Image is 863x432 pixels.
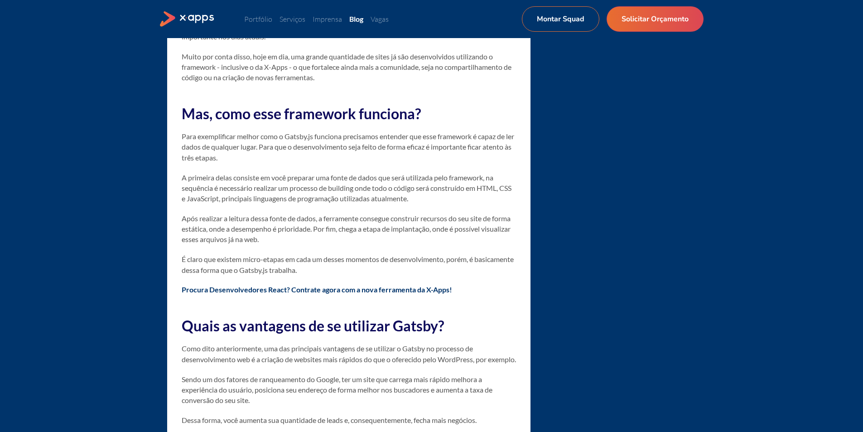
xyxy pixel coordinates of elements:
a: Montar Squad [522,6,599,32]
strong: Mas, como esse framework funciona? [182,105,421,122]
p: Como dito anteriormente, uma das principais vantagens de se utilizar o Gatsby no processo de dese... [182,343,516,364]
a: Vagas [371,15,389,24]
a: Portfólio [244,15,272,24]
p: Dessa forma, você aumenta sua quantidade de leads e, consequentemente, fecha mais negócios. [182,415,516,425]
strong: Quais as vantagens de se utilizar Gatsby? [182,317,444,335]
a: Solicitar Orçamento [607,6,704,32]
p: É claro que existem micro-etapas em cada um desses momentos de desenvolvimento, porém, é basicame... [182,254,516,275]
a: Serviços [280,15,305,24]
p: Sendo um dos fatores de ranqueamento do Google, ter um site que carrega mais rápido melhora a exp... [182,374,516,406]
a: Imprensa [313,15,342,24]
p: Para exemplificar melhor como o Gatsby.js funciona precisamos entender que esse framework é capaz... [182,131,516,163]
a: Procura Desenvolvedores React? Contrate agora com a nova ferramenta da X-Apps! [182,285,452,294]
a: Blog [349,15,363,23]
p: Muito por conta disso, hoje em dia, uma grande quantidade de sites já são desenvolvidos utilizand... [182,51,516,83]
p: Após realizar a leitura dessa fonte de dados, a ferramente consegue construir recursos do seu sit... [182,213,516,245]
p: A primeira delas consiste em você preparar uma fonte de dados que será utilizada pelo framework, ... [182,172,516,204]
